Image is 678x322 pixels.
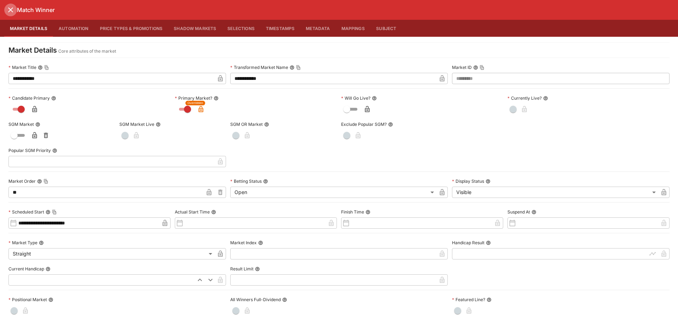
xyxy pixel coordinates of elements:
[230,64,288,70] p: Transformed Market Name
[507,209,530,215] p: Suspend At
[52,148,57,153] button: Popular SGM Priority
[486,179,490,184] button: Display Status
[35,122,40,127] button: SGM Market
[341,121,387,127] p: Exclude Popular SGM?
[8,297,47,303] p: Positional Market
[8,95,50,101] p: Candidate Primary
[452,178,484,184] p: Display Status
[480,65,484,70] button: Copy To Clipboard
[487,297,492,302] button: Featured Line?
[230,178,262,184] p: Betting Status
[365,210,370,215] button: Finish Time
[8,64,36,70] p: Market Title
[211,210,216,215] button: Actual Start Time
[372,96,377,101] button: Will Go Live?
[46,210,50,215] button: Scheduled StartCopy To Clipboard
[44,65,49,70] button: Copy To Clipboard
[156,122,161,127] button: SGM Market Live
[94,20,168,37] button: Price Types & Promotions
[507,95,542,101] p: Currently Live?
[4,20,53,37] button: Market Details
[8,178,36,184] p: Market Order
[119,121,154,127] p: SGM Market Live
[290,65,295,70] button: Transformed Market NameCopy To Clipboard
[282,297,287,302] button: All Winners Full-Dividend
[37,179,42,184] button: Market OrderCopy To Clipboard
[175,95,212,101] p: Primary Market?
[4,4,17,16] button: close
[53,20,94,37] button: Automation
[473,65,478,70] button: Market IDCopy To Clipboard
[222,20,260,37] button: Selections
[8,248,215,259] div: Straight
[296,65,301,70] button: Copy To Clipboard
[452,297,485,303] p: Featured Line?
[175,209,210,215] p: Actual Start Time
[452,240,484,246] p: Handicap Result
[341,95,370,101] p: Will Go Live?
[230,297,281,303] p: All Winners Full-Dividend
[230,187,436,198] div: Open
[531,210,536,215] button: Suspend At
[263,179,268,184] button: Betting Status
[264,122,269,127] button: SGM OR Market
[230,240,257,246] p: Market Index
[452,187,658,198] div: Visible
[8,121,34,127] p: SGM Market
[370,20,402,37] button: Subject
[168,20,222,37] button: Shadow Markets
[336,20,370,37] button: Mappings
[52,210,57,215] button: Copy To Clipboard
[188,101,203,105] span: Overridden
[300,20,335,37] button: Metadata
[543,96,548,101] button: Currently Live?
[341,209,364,215] p: Finish Time
[258,240,263,245] button: Market Index
[214,96,219,101] button: Primary Market?
[8,266,44,272] p: Current Handicap
[39,240,44,245] button: Market Type
[48,297,53,302] button: Positional Market
[452,64,472,70] p: Market ID
[43,179,48,184] button: Copy To Clipboard
[38,65,43,70] button: Market TitleCopy To Clipboard
[230,121,263,127] p: SGM OR Market
[8,240,37,246] p: Market Type
[8,209,44,215] p: Scheduled Start
[8,147,51,153] p: Popular SGM Priority
[46,267,50,271] button: Current Handicap
[230,266,254,272] p: Result Limit
[17,6,55,14] h6: Match Winner
[486,240,491,245] button: Handicap Result
[8,46,57,55] h4: Market Details
[58,48,116,55] p: Core attributes of the market
[255,267,260,271] button: Result Limit
[260,20,301,37] button: Timestamps
[388,122,393,127] button: Exclude Popular SGM?
[51,96,56,101] button: Candidate Primary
